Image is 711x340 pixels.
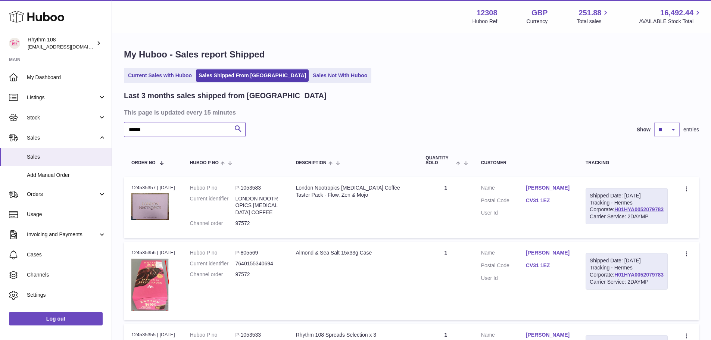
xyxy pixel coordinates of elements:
[526,184,571,191] a: [PERSON_NAME]
[190,331,236,339] dt: Huboo P no
[196,69,309,82] a: Sales Shipped From [GEOGRAPHIC_DATA]
[190,271,236,278] dt: Channel order
[296,160,326,165] span: Description
[9,38,20,49] img: internalAdmin-12308@internal.huboo.com
[590,257,664,264] div: Shipped Date: [DATE]
[481,262,526,271] dt: Postal Code
[27,191,98,198] span: Orders
[590,213,664,220] div: Carrier Service: 2DAYMP
[481,209,526,216] dt: User Id
[296,184,411,199] div: London Nootropics [MEDICAL_DATA] Coffee Taster Pack - Flow, Zen & Mojo
[236,184,281,191] dd: P-1053583
[310,69,370,82] a: Sales Not With Huboo
[27,153,106,160] span: Sales
[124,108,697,116] h3: This page is updated every 15 minutes
[27,251,106,258] span: Cases
[27,74,106,81] span: My Dashboard
[526,197,571,204] a: CV31 1EZ
[586,160,668,165] div: Tracking
[27,231,98,238] span: Invoicing and Payments
[124,91,327,101] h2: Last 3 months sales shipped from [GEOGRAPHIC_DATA]
[236,195,281,216] dd: LONDON NOOTROPICS [MEDICAL_DATA] COFFEE
[660,8,693,18] span: 16,492.44
[131,331,175,338] div: 124535355 | [DATE]
[639,8,702,25] a: 16,492.44 AVAILABLE Stock Total
[125,69,194,82] a: Current Sales with Huboo
[27,291,106,299] span: Settings
[27,172,106,179] span: Add Manual Order
[481,275,526,282] dt: User Id
[418,242,473,320] td: 1
[190,160,219,165] span: Huboo P no
[481,197,526,206] dt: Postal Code
[586,188,668,225] div: Tracking - Hermes Corporate:
[425,156,454,165] span: Quantity Sold
[27,94,98,101] span: Listings
[577,8,610,25] a: 251.88 Total sales
[481,249,526,258] dt: Name
[586,253,668,290] div: Tracking - Hermes Corporate:
[527,18,548,25] div: Currency
[131,249,175,256] div: 124535356 | [DATE]
[614,272,664,278] a: H01HYA0052079783
[190,220,236,227] dt: Channel order
[131,160,156,165] span: Order No
[481,184,526,193] dt: Name
[28,44,110,50] span: [EMAIL_ADDRESS][DOMAIN_NAME]
[526,262,571,269] a: CV31 1EZ
[131,184,175,191] div: 124535357 | [DATE]
[296,249,411,256] div: Almond & Sea Salt 15x33g Case
[28,36,95,50] div: Rhythm 108
[190,184,236,191] dt: Huboo P no
[236,260,281,267] dd: 7640155340694
[418,177,473,238] td: 1
[236,220,281,227] dd: 97572
[296,331,411,339] div: Rhythm 108 Spreads Selection x 3
[131,259,169,311] img: 1688048918.JPG
[190,249,236,256] dt: Huboo P no
[590,192,664,199] div: Shipped Date: [DATE]
[236,271,281,278] dd: 97572
[683,126,699,133] span: entries
[526,249,571,256] a: [PERSON_NAME]
[27,114,98,121] span: Stock
[590,278,664,286] div: Carrier Service: 2DAYMP
[614,206,664,212] a: H01HYA0052079783
[124,49,699,60] h1: My Huboo - Sales report Shipped
[477,8,498,18] strong: 12308
[236,249,281,256] dd: P-805569
[639,18,702,25] span: AVAILABLE Stock Total
[27,271,106,278] span: Channels
[27,134,98,141] span: Sales
[579,8,601,18] span: 251.88
[531,8,548,18] strong: GBP
[190,260,236,267] dt: Current identifier
[637,126,651,133] label: Show
[131,193,169,220] img: 123081753871449.jpg
[27,211,106,218] span: Usage
[481,160,571,165] div: Customer
[526,331,571,339] a: [PERSON_NAME]
[577,18,610,25] span: Total sales
[473,18,498,25] div: Huboo Ref
[190,195,236,216] dt: Current identifier
[236,331,281,339] dd: P-1053533
[9,312,103,325] a: Log out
